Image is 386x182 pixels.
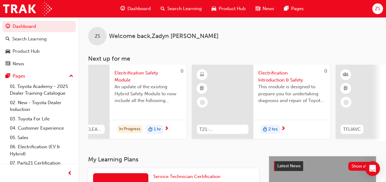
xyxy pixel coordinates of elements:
[344,71,348,79] span: learningResourceType_INSTRUCTOR_LED-icon
[6,61,10,67] span: news-icon
[212,5,216,13] span: car-icon
[109,33,219,40] span: Welcome back , Zadyn [PERSON_NAME]
[199,126,246,133] span: T21-FOD_HVIS_PREREQ
[291,5,304,12] span: Pages
[154,126,161,133] span: 1 hr
[164,126,169,132] span: next-icon
[7,82,76,98] a: 01. Toyota Academy - 2025 Dealer Training Catalogue
[348,162,371,171] button: Show all
[2,70,76,82] button: Pages
[7,114,76,124] a: 03. Toyota For Life
[258,70,325,83] span: Electrification Introduction & Safety
[6,74,10,79] span: pages-icon
[7,98,76,114] a: 02. New - Toyota Dealer Induction
[127,5,151,12] span: Dashboard
[117,125,142,133] div: In Progress
[219,5,246,12] span: Product Hub
[200,71,204,79] span: learningResourceType_ELEARNING-icon
[153,174,220,179] span: Service Technician Certification
[6,24,10,29] span: guage-icon
[281,126,286,132] span: next-icon
[13,60,24,67] div: News
[375,5,380,12] span: ZS
[115,70,181,83] span: Electrification Safety Module
[48,65,186,139] a: 0ESM_052022_ELEARNElectrification Safety ModuleAn update of the existing Hybrid Safety Module to ...
[200,85,204,93] span: booktick-icon
[12,36,47,43] div: Search Learning
[258,83,325,104] span: This module is designed to prepare you for undertaking diagnosis and repair of Toyota & Lexus Ele...
[7,133,76,142] a: 05. Sales
[153,173,223,180] a: Service Technician Certification
[2,58,76,70] a: News
[365,161,380,176] div: Open Intercom Messenger
[6,49,10,54] span: car-icon
[68,170,72,177] span: prev-icon
[207,2,251,15] a: car-iconProduct Hub
[279,2,309,15] a: pages-iconPages
[120,5,125,13] span: guage-icon
[2,20,76,70] button: DashboardSearch LearningProduct HubNews
[251,2,279,15] a: news-iconNews
[7,142,76,158] a: 06. Electrification (EV & Hybrid)
[2,21,76,32] a: Dashboard
[200,100,205,105] span: learningRecordVerb_NONE-icon
[284,5,289,13] span: pages-icon
[274,161,371,171] a: Latest NewsShow all
[3,2,52,16] img: Trak
[343,126,361,133] span: TFLIAVC
[13,73,25,80] div: Pages
[95,33,100,40] span: ZS
[2,33,76,45] a: Search Learning
[167,5,202,12] span: Search Learning
[6,36,10,42] span: search-icon
[277,163,301,169] span: Latest News
[7,123,76,133] a: 04. Customer Experience
[344,85,348,93] span: booktick-icon
[78,55,386,62] h3: Next up for me
[255,5,260,13] span: news-icon
[263,5,274,12] span: News
[69,72,73,80] span: up-icon
[324,68,327,74] span: 0
[268,126,278,133] span: 2 hrs
[263,126,267,134] span: duration-icon
[115,2,156,15] a: guage-iconDashboard
[148,126,153,134] span: duration-icon
[343,100,349,105] span: learningRecordVerb_NONE-icon
[2,46,76,57] a: Product Hub
[181,68,183,74] span: 0
[192,65,330,139] a: 0T21-FOD_HVIS_PREREQElectrification Introduction & SafetyThis module is designed to prepare you f...
[115,83,181,104] span: An update of the existing Hybrid Safety Module to now include all the following electrification v...
[156,2,207,15] a: search-iconSearch Learning
[88,156,259,163] h3: My Learning Plans
[372,3,383,14] button: ZS
[7,158,76,168] a: 07. Parts21 Certification
[161,5,165,13] span: search-icon
[13,48,40,55] div: Product Hub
